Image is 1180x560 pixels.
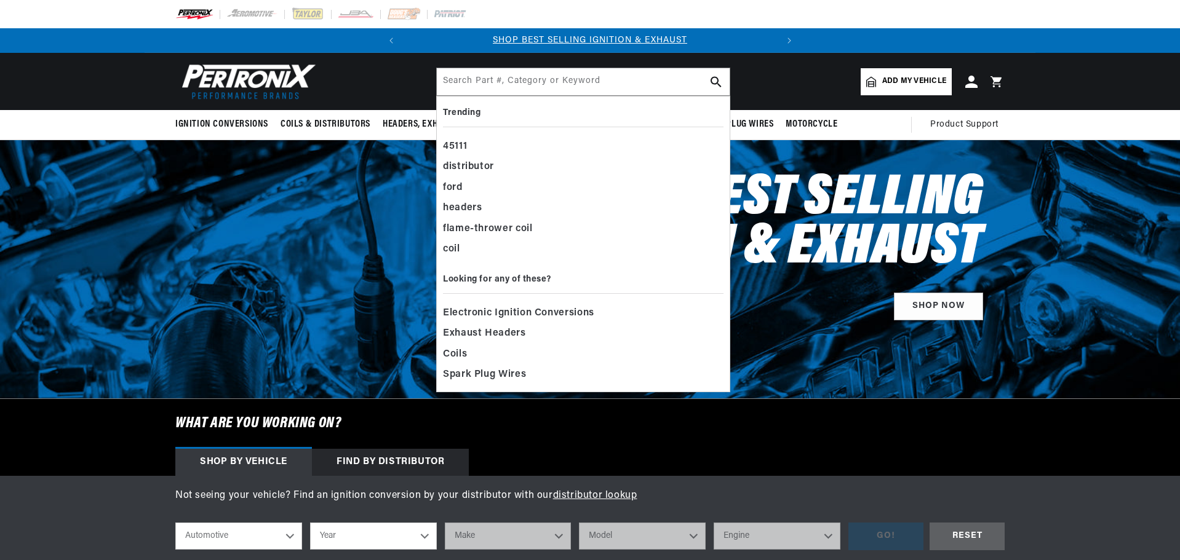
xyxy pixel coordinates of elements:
div: Find by Distributor [312,449,469,476]
summary: Motorcycle [779,110,843,139]
span: Electronic Ignition Conversions [443,305,594,322]
div: 45111 [443,136,724,157]
a: SHOP NOW [894,293,983,320]
h6: What are you working on? [145,399,1035,448]
span: Spark Plug Wires [443,366,526,384]
div: ford [443,178,724,199]
button: Translation missing: en.sections.announcements.previous_announcement [379,28,404,53]
summary: Ignition Conversions [175,110,274,139]
select: Make [445,523,572,550]
div: Shop by vehicle [175,449,312,476]
input: Search Part #, Category or Keyword [437,68,730,95]
span: Coils & Distributors [281,118,370,131]
select: Ride Type [175,523,302,550]
a: Add my vehicle [861,68,952,95]
summary: Coils & Distributors [274,110,377,139]
div: Announcement [404,34,777,47]
span: Coils [443,346,467,363]
p: Not seeing your vehicle? Find an ignition conversion by your distributor with our [175,488,1005,504]
img: Pertronix [175,60,317,103]
div: RESET [930,523,1005,550]
summary: Product Support [930,110,1005,140]
span: Spark Plug Wires [699,118,774,131]
div: 1 of 2 [404,34,777,47]
div: headers [443,198,724,219]
summary: Headers, Exhausts & Components [377,110,533,139]
span: Ignition Conversions [175,118,268,131]
span: Add my vehicle [882,76,946,87]
span: Motorcycle [786,118,837,131]
span: Product Support [930,118,999,132]
b: Trending [443,108,480,117]
div: distributor [443,157,724,178]
button: search button [703,68,730,95]
select: Year [310,523,437,550]
span: Exhaust Headers [443,325,526,342]
summary: Spark Plug Wires [693,110,780,139]
div: coil [443,239,724,260]
div: flame-thrower coil [443,219,724,240]
slideshow-component: Translation missing: en.sections.announcements.announcement_bar [145,28,1035,53]
a: distributor lookup [553,491,637,500]
select: Model [579,523,706,550]
button: Translation missing: en.sections.announcements.next_announcement [777,28,802,53]
b: Looking for any of these? [443,275,551,284]
span: Headers, Exhausts & Components [383,118,527,131]
a: SHOP BEST SELLING IGNITION & EXHAUST [493,36,687,45]
select: Engine [714,523,840,550]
